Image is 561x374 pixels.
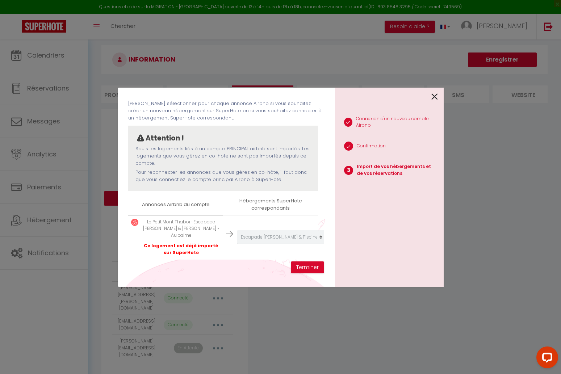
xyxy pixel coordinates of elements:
[223,194,318,215] th: Hébergements SuperHote correspondants
[357,163,438,177] p: Import de vos hébergements et de vos réservations
[128,100,324,122] p: [PERSON_NAME] sélectionner pour chaque annonce Airbnb si vous souhaitez créer un nouveau hébergem...
[146,133,184,144] p: Attention !
[135,145,311,167] p: Seuls les logements liés à un compte PRINCIPAL airbnb sont importés. Les logements que vous gérez...
[128,194,223,215] th: Annonces Airbnb du compte
[291,261,324,274] button: Terminer
[356,115,438,129] p: Connexion d'un nouveau compte Airbnb
[142,243,220,256] p: Ce logement est déjà importé sur SuperHote
[344,166,353,175] span: 3
[135,169,311,184] p: Pour reconnecter les annonces que vous gérez en co-hôte, il faut donc que vous connectiez le comp...
[531,344,561,374] iframe: LiveChat chat widget
[357,143,386,150] p: Confirmation
[142,219,220,239] p: Le Petit Mont Thabor · Escapade [PERSON_NAME] & [PERSON_NAME] • Au calme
